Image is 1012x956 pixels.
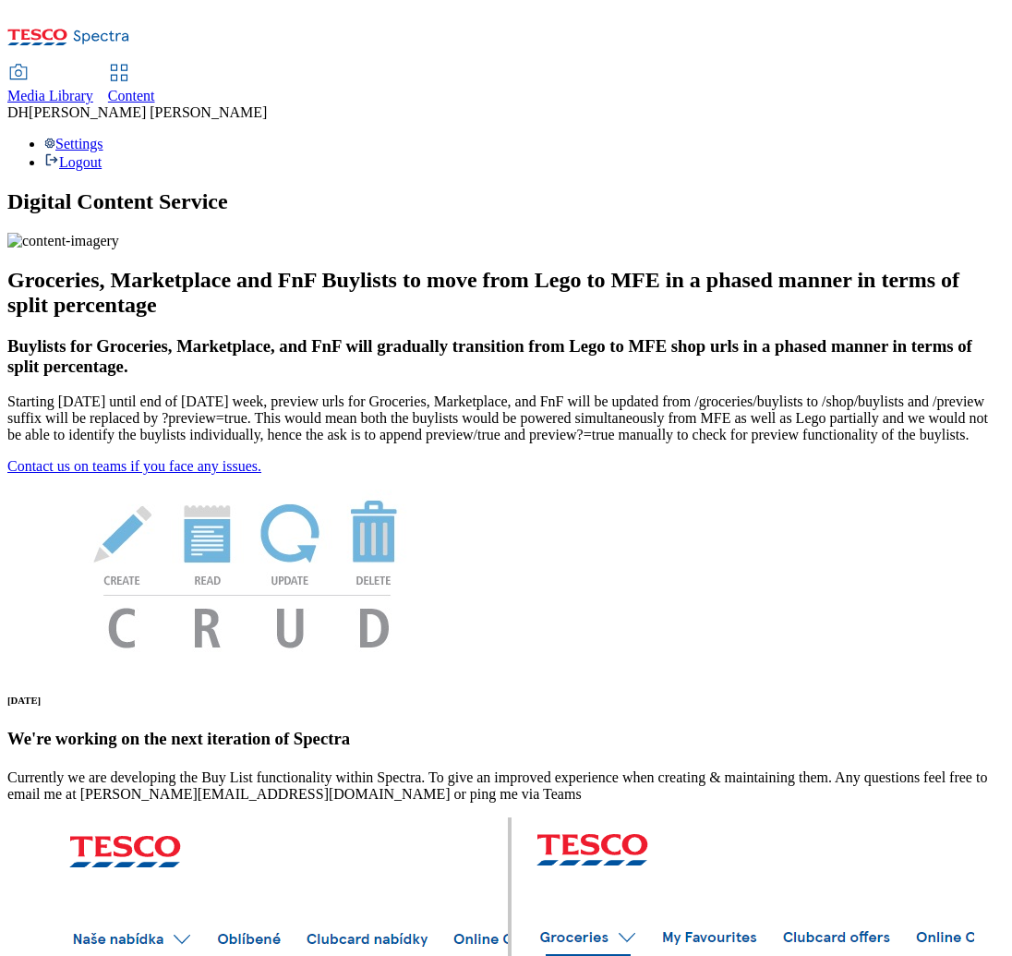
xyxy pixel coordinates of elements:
a: Content [108,66,155,104]
span: Content [108,88,155,103]
a: Logout [44,154,102,170]
h1: Digital Content Service [7,189,1005,214]
a: Media Library [7,66,93,104]
img: content-imagery [7,233,119,249]
h2: Groceries, Marketplace and FnF Buylists to move from Lego to MFE in a phased manner in terms of s... [7,268,1005,318]
a: Contact us on teams if you face any issues. [7,458,261,474]
img: News Image [7,475,488,668]
h3: We're working on the next iteration of Spectra [7,729,1005,749]
h3: Buylists for Groceries, Marketplace, and FnF will gradually transition from Lego to MFE shop urls... [7,336,1005,377]
p: Starting [DATE] until end of [DATE] week, preview urls for Groceries, Marketplace, and FnF will b... [7,393,1005,443]
h6: [DATE] [7,695,1005,706]
span: Media Library [7,88,93,103]
span: [PERSON_NAME] [PERSON_NAME] [29,104,267,120]
p: Currently we are developing the Buy List functionality within Spectra. To give an improved experi... [7,769,1005,803]
a: Settings [44,136,103,151]
span: DH [7,104,29,120]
